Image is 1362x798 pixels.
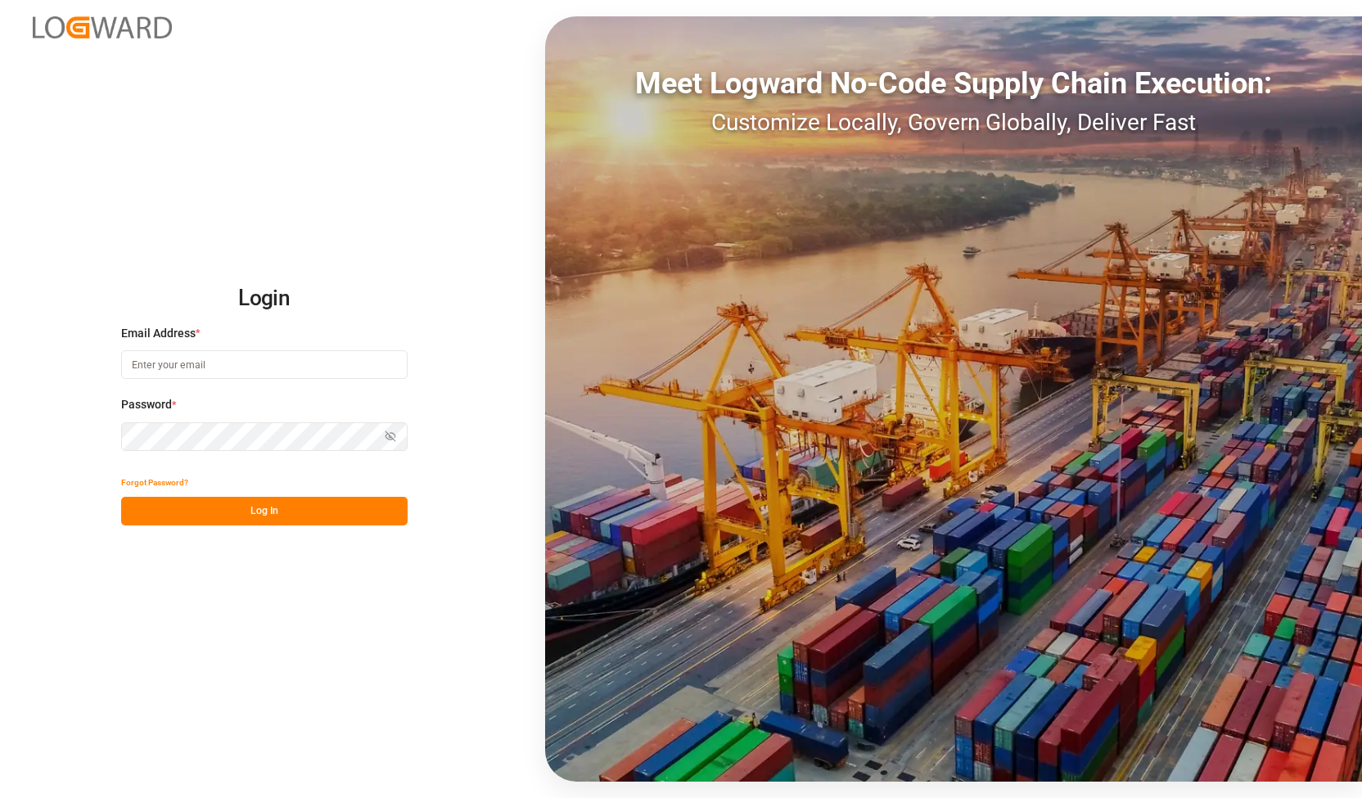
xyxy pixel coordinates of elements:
[545,61,1362,106] div: Meet Logward No-Code Supply Chain Execution:
[545,106,1362,140] div: Customize Locally, Govern Globally, Deliver Fast
[121,497,408,525] button: Log In
[121,396,172,413] span: Password
[121,273,408,325] h2: Login
[121,325,196,342] span: Email Address
[33,16,172,38] img: Logward_new_orange.png
[121,350,408,379] input: Enter your email
[121,468,188,497] button: Forgot Password?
